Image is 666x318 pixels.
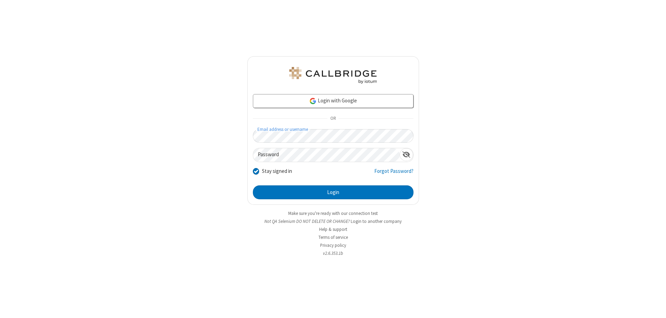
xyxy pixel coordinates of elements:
label: Stay signed in [262,167,292,175]
button: Login to another company [351,218,402,225]
input: Password [253,148,400,162]
li: Not QA Selenium DO NOT DELETE OR CHANGE? [247,218,419,225]
span: OR [327,114,339,124]
img: QA Selenium DO NOT DELETE OR CHANGE [288,67,378,84]
img: google-icon.png [309,97,317,105]
a: Forgot Password? [374,167,413,181]
a: Make sure you're ready with our connection test [288,210,378,216]
a: Terms of service [318,234,348,240]
input: Email address or username [253,129,413,143]
button: Login [253,185,413,199]
a: Help & support [319,226,347,232]
li: v2.6.353.1b [247,250,419,257]
div: Show password [400,148,413,161]
a: Privacy policy [320,242,346,248]
a: Login with Google [253,94,413,108]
